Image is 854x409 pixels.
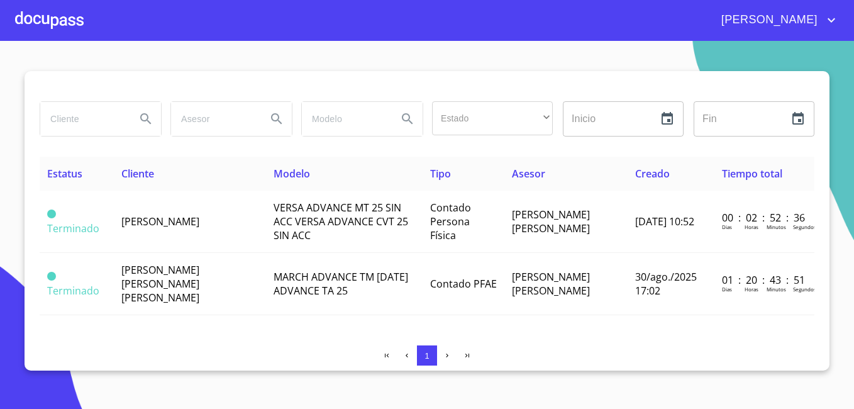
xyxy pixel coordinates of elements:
[47,284,99,298] span: Terminado
[722,223,732,230] p: Dias
[262,104,292,134] button: Search
[131,104,161,134] button: Search
[745,223,758,230] p: Horas
[47,210,56,218] span: Terminado
[302,102,387,136] input: search
[274,270,408,298] span: MARCH ADVANCE TM [DATE] ADVANCE TA 25
[635,270,697,298] span: 30/ago./2025 17:02
[793,286,816,293] p: Segundos
[722,273,807,287] p: 01 : 20 : 43 : 51
[121,167,154,181] span: Cliente
[47,167,82,181] span: Estatus
[121,263,199,305] span: [PERSON_NAME] [PERSON_NAME] [PERSON_NAME]
[635,215,694,228] span: [DATE] 10:52
[47,221,99,235] span: Terminado
[722,167,782,181] span: Tiempo total
[722,211,807,225] p: 00 : 02 : 52 : 36
[40,102,126,136] input: search
[432,101,553,135] div: ​
[171,102,257,136] input: search
[793,223,816,230] p: Segundos
[722,286,732,293] p: Dias
[635,167,670,181] span: Creado
[430,277,497,291] span: Contado PFAE
[512,167,545,181] span: Asesor
[745,286,758,293] p: Horas
[712,10,824,30] span: [PERSON_NAME]
[424,351,429,361] span: 1
[274,201,408,242] span: VERSA ADVANCE MT 25 SIN ACC VERSA ADVANCE CVT 25 SIN ACC
[430,167,451,181] span: Tipo
[712,10,839,30] button: account of current user
[417,345,437,366] button: 1
[512,270,590,298] span: [PERSON_NAME] [PERSON_NAME]
[430,201,471,242] span: Contado Persona Física
[512,208,590,235] span: [PERSON_NAME] [PERSON_NAME]
[767,223,786,230] p: Minutos
[274,167,310,181] span: Modelo
[47,272,56,281] span: Terminado
[121,215,199,228] span: [PERSON_NAME]
[767,286,786,293] p: Minutos
[392,104,423,134] button: Search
